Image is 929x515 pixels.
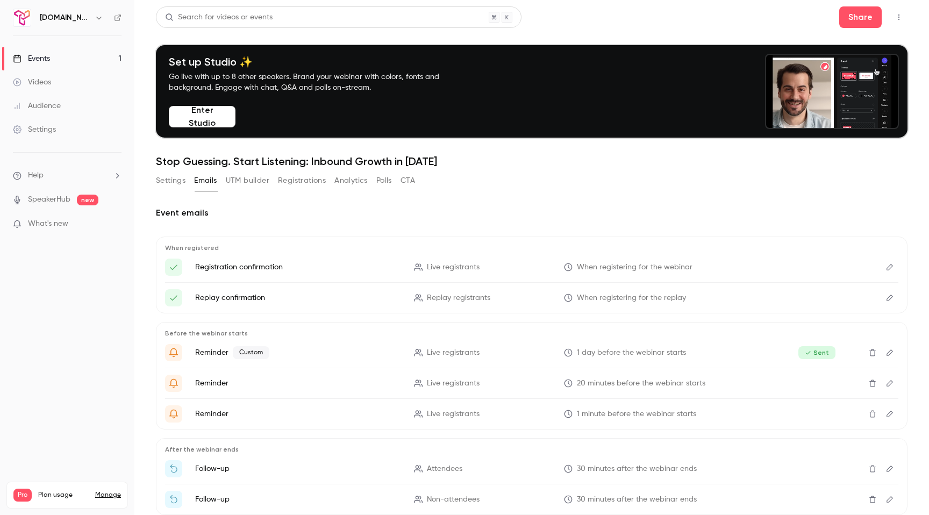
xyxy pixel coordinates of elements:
span: 1 day before the webinar starts [577,347,686,359]
span: Live registrants [427,378,480,389]
span: new [77,195,98,205]
span: Sent [798,346,835,359]
button: Edit [881,259,898,276]
span: Plan usage [38,491,89,499]
button: Registrations [278,172,326,189]
button: Edit [881,344,898,361]
button: Edit [881,491,898,508]
h2: Event emails [156,206,907,219]
span: Live registrants [427,409,480,420]
span: When registering for the webinar [577,262,692,273]
li: 🟢 We are LIVE - {{ event_name }} [165,405,898,423]
div: Audience [13,101,61,111]
span: Live registrants [427,347,480,359]
span: 30 minutes after the webinar ends [577,463,697,475]
div: Events [13,53,50,64]
li: help-dropdown-opener [13,170,122,181]
li: LIVE in 20 minutes - {{ event_name }} [165,375,898,392]
button: Polls [376,172,392,189]
li: Here's your access link to {{ event_name }}! [165,259,898,276]
button: Share [839,6,882,28]
button: Enter Studio [169,106,235,127]
p: Before the webinar starts [165,329,898,338]
div: Search for videos or events [165,12,273,23]
a: Manage [95,491,121,499]
span: 1 minute before the webinar starts [577,409,696,420]
button: Edit [881,289,898,306]
div: Videos [13,77,51,88]
button: UTM builder [226,172,269,189]
h4: Set up Studio ✨ [169,55,464,68]
p: Reminder [195,409,401,419]
li: Here's your access link to {{ event_name }}! [165,289,898,306]
p: Reminder [195,378,401,389]
span: Help [28,170,44,181]
button: Delete [864,405,881,423]
p: Follow-up [195,463,401,474]
li: Get Ready for '{{ event_name }}' tomorrow! [165,344,898,361]
p: After the webinar ends [165,445,898,454]
li: Watch the replay of {{ event_name }} [165,491,898,508]
button: Delete [864,375,881,392]
p: Replay confirmation [195,292,401,303]
button: CTA [401,172,415,189]
h1: Stop Guessing. Start Listening: Inbound Growth in [DATE] [156,155,907,168]
button: Settings [156,172,185,189]
p: Registration confirmation [195,262,401,273]
button: Edit [881,375,898,392]
p: Go live with up to 8 other speakers. Brand your webinar with colors, fonts and background. Engage... [169,71,464,93]
span: Attendees [427,463,462,475]
span: What's new [28,218,68,230]
button: Delete [864,491,881,508]
span: Live registrants [427,262,480,273]
button: Edit [881,405,898,423]
button: Delete [864,460,881,477]
span: Pro [13,489,32,502]
span: Non-attendees [427,494,480,505]
span: Replay registrants [427,292,490,304]
h6: [DOMAIN_NAME] [40,12,90,23]
li: Thanks for attending {{ event_name }} [165,460,898,477]
span: 20 minutes before the webinar starts [577,378,705,389]
img: Trigify.io [13,9,31,26]
span: Custom [233,346,269,359]
p: When registered [165,244,898,252]
div: Settings [13,124,56,135]
button: Edit [881,460,898,477]
button: Delete [864,344,881,361]
p: Follow-up [195,494,401,505]
span: 30 minutes after the webinar ends [577,494,697,505]
button: Emails [194,172,217,189]
span: When registering for the replay [577,292,686,304]
p: Reminder [195,346,401,359]
a: SpeakerHub [28,194,70,205]
button: Analytics [334,172,368,189]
